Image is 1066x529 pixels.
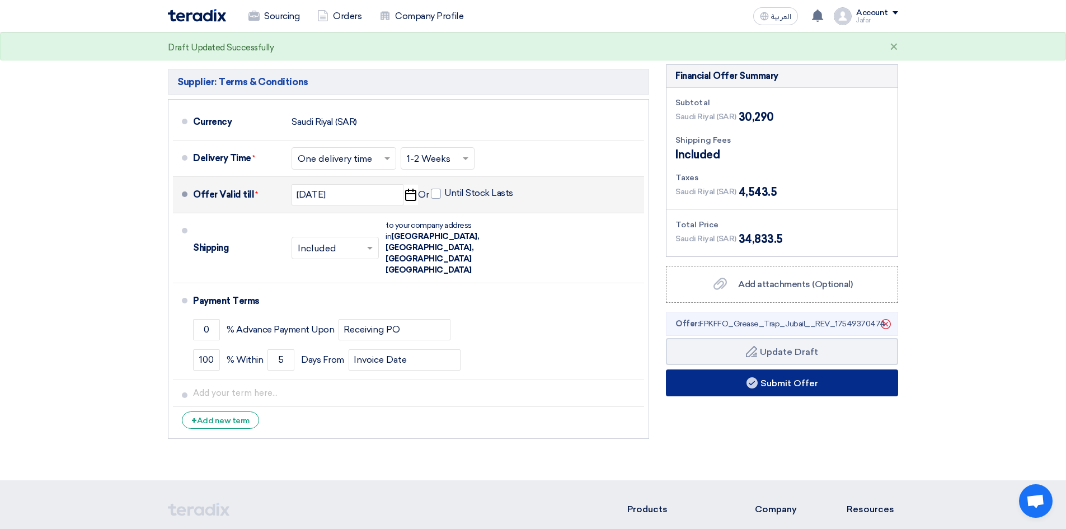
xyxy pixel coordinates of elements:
input: payment-term-1 [193,319,220,340]
span: + [191,415,197,426]
h5: Supplier: Terms & Conditions [168,69,649,95]
span: % Within [227,354,263,366]
label: Until Stock Lasts [431,188,513,199]
div: Add new term [182,411,259,429]
input: Add your term here... [193,382,640,404]
div: Subtotal [675,97,889,109]
div: Jafar [856,17,898,24]
div: Taxes [675,172,889,184]
input: yyyy-mm-dd [292,184,403,205]
span: Offer: [675,319,699,329]
div: Payment Terms [193,288,631,315]
input: payment-term-2 [267,349,294,371]
span: [GEOGRAPHIC_DATA], [GEOGRAPHIC_DATA], [GEOGRAPHIC_DATA] [GEOGRAPHIC_DATA] [386,232,479,275]
span: 30,290 [739,109,774,125]
button: Submit Offer [666,369,898,396]
span: العربية [771,13,791,21]
a: Company Profile [370,4,472,29]
span: Saudi Riyal (SAR) [675,186,736,198]
div: to your company address in [386,220,509,276]
span: 4,543.5 [739,184,777,200]
div: Total Price [675,219,889,231]
li: Company [755,503,813,516]
div: × [890,41,898,54]
span: Days From [301,354,344,366]
span: % Advance Payment Upon [227,324,334,335]
div: Currency [193,109,283,135]
a: Open chat [1019,484,1053,518]
div: Shipping [193,235,283,261]
a: Sourcing [240,4,308,29]
span: Included [675,146,720,163]
div: Offer Valid till [193,181,283,208]
span: Saudi Riyal (SAR) [675,111,736,123]
div: Delivery Time [193,145,283,172]
li: Resources [847,503,898,516]
span: Or [418,189,429,200]
span: FPKFFO_Grease_Trap_Jubail__REV_1754937047492.pdf [675,318,892,330]
button: العربية [753,7,798,25]
span: Saudi Riyal (SAR) [675,233,736,245]
span: Add attachments (Optional) [738,279,853,289]
img: profile_test.png [834,7,852,25]
input: payment-term-2 [349,349,461,371]
button: Update Draft [666,338,898,365]
input: payment-term-2 [339,319,450,340]
img: Teradix logo [168,9,226,22]
div: Draft Updated Successfully [168,41,274,54]
div: Account [856,8,888,18]
li: Products [627,503,722,516]
div: Shipping Fees [675,134,889,146]
div: Saudi Riyal (SAR) [292,111,357,133]
a: Orders [308,4,370,29]
span: 34,833.5 [739,231,783,247]
div: Financial Offer Summary [675,69,778,83]
input: payment-term-2 [193,349,220,371]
